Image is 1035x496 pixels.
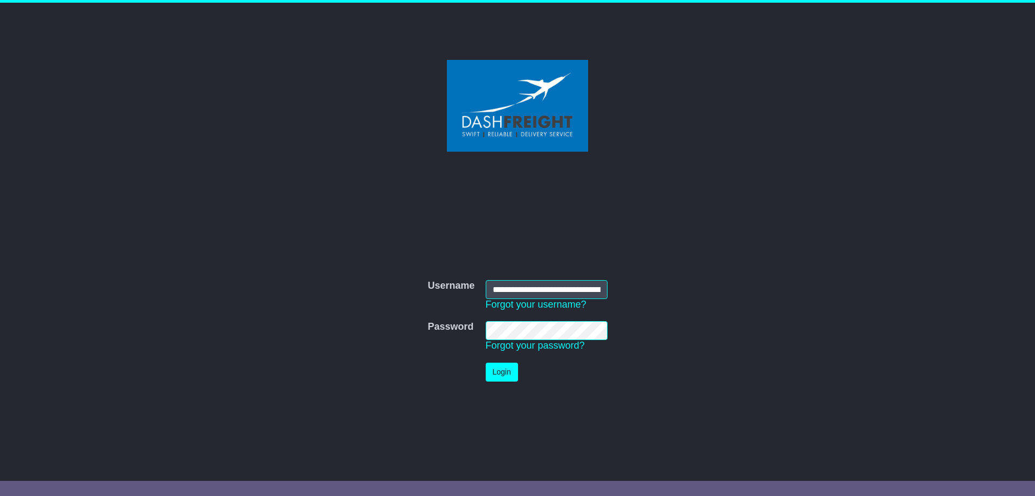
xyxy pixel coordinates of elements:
label: Password [427,321,473,333]
a: Forgot your username? [486,299,586,310]
button: Login [486,363,518,382]
a: Forgot your password? [486,340,585,351]
label: Username [427,280,474,292]
img: Dash Freight [447,60,588,152]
